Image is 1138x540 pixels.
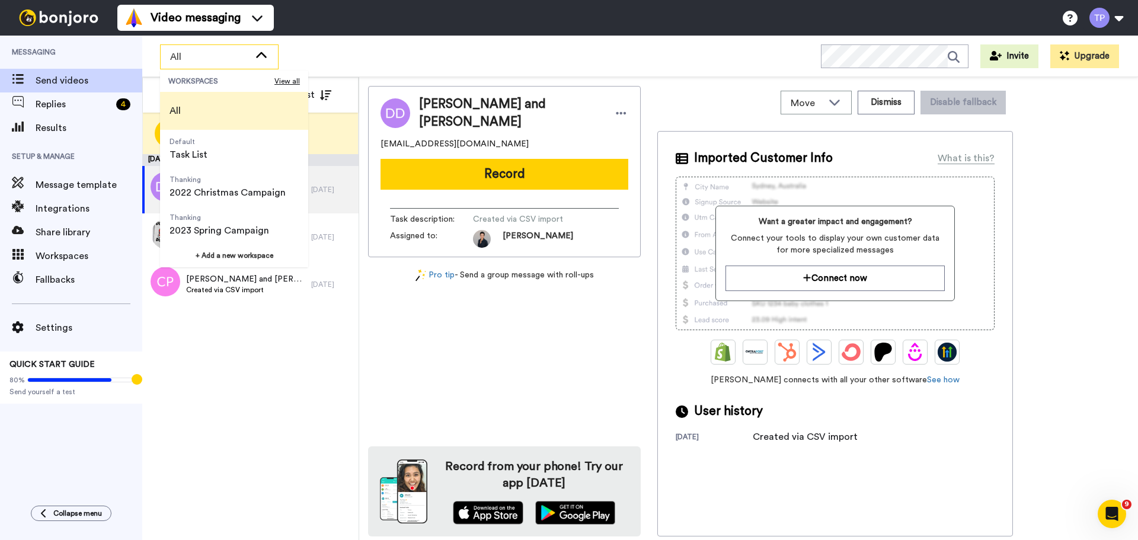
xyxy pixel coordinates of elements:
button: + Add a new workspace [160,244,308,267]
img: download [380,459,427,523]
img: GoHighLevel [938,343,957,362]
span: Thanking [170,213,269,222]
span: [EMAIL_ADDRESS][DOMAIN_NAME] [381,138,529,150]
img: bj-logo-header-white.svg [14,9,103,26]
span: Video messaging [151,9,241,26]
img: cp.png [151,267,180,296]
span: Integrations [36,202,142,216]
span: QUICK START GUIDE [9,360,95,369]
img: playstore [535,501,615,525]
span: Message template [36,178,142,192]
span: All [170,50,250,64]
img: Shopify [714,343,733,362]
div: [DATE] [676,432,753,444]
img: Image of David and Cathy Dunkin [381,98,410,128]
span: 2022 Christmas Campaign [170,186,286,200]
div: What is this? [938,151,995,165]
span: Send videos [36,74,142,88]
span: Move [791,96,823,110]
div: - Send a group message with roll-ups [368,269,641,282]
span: Connect your tools to display your own customer data for more specialized messages [725,232,944,256]
span: Share library [36,225,142,239]
iframe: Intercom live chat [1098,500,1126,528]
div: [DATE] [311,185,353,194]
span: Imported Customer Info [694,149,833,167]
span: Collapse menu [53,509,102,518]
span: [PERSON_NAME] connects with all your other software [676,374,995,386]
div: [DATE] [311,280,353,289]
span: Want a greater impact and engagement? [725,216,944,228]
img: 4cf9a0c2-4a2c-468e-bebf-237d20e2f1bf-1606503469.jpg [473,230,491,248]
span: Created via CSV import [186,285,305,295]
button: Upgrade [1050,44,1119,68]
img: Ontraport [746,343,765,362]
span: Task List [170,148,207,162]
button: Connect now [725,266,944,291]
span: 9 [1122,500,1131,509]
button: Record [381,159,628,190]
button: Disable fallback [920,91,1006,114]
img: ActiveCampaign [810,343,829,362]
span: Send yourself a test [9,387,133,397]
img: ConvertKit [842,343,861,362]
img: Hubspot [778,343,797,362]
span: Thanking [170,175,286,184]
span: Task description : [390,213,473,225]
div: [DATE] [311,232,353,242]
span: Workspaces [36,249,142,263]
div: [DATE] [142,154,359,166]
span: [PERSON_NAME] and [PERSON_NAME] [186,273,305,285]
a: See how [927,376,960,384]
h4: Record from your phone! Try our app [DATE] [439,458,629,491]
button: Dismiss [858,91,915,114]
span: [PERSON_NAME] [503,230,573,248]
img: Patreon [874,343,893,362]
button: Collapse menu [31,506,111,521]
span: Default [170,137,207,146]
span: All [170,104,181,118]
img: Drip [906,343,925,362]
span: Fallbacks [36,273,142,287]
span: Settings [36,321,142,335]
span: Results [36,121,142,135]
span: WORKSPACES [168,76,274,86]
div: Tooltip anchor [132,374,142,385]
span: User history [694,402,763,420]
img: magic-wand.svg [415,269,426,282]
img: vm-color.svg [124,8,143,27]
img: dd.png [151,172,180,202]
span: Assigned to: [390,230,473,248]
button: Invite [980,44,1038,68]
a: Pro tip [415,269,455,282]
span: Created via CSV import [473,213,586,225]
div: 4 [116,98,130,110]
span: Replies [36,97,111,111]
span: 2023 Spring Campaign [170,223,269,238]
span: View all [274,76,300,86]
span: [PERSON_NAME] and [PERSON_NAME] [419,95,602,131]
div: Created via CSV import [753,430,858,444]
img: 3e2c0450-9972-413a-b73d-2fa6ffe7410e.jpg [151,219,181,249]
img: appstore [453,501,523,525]
span: 80% [9,375,25,385]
